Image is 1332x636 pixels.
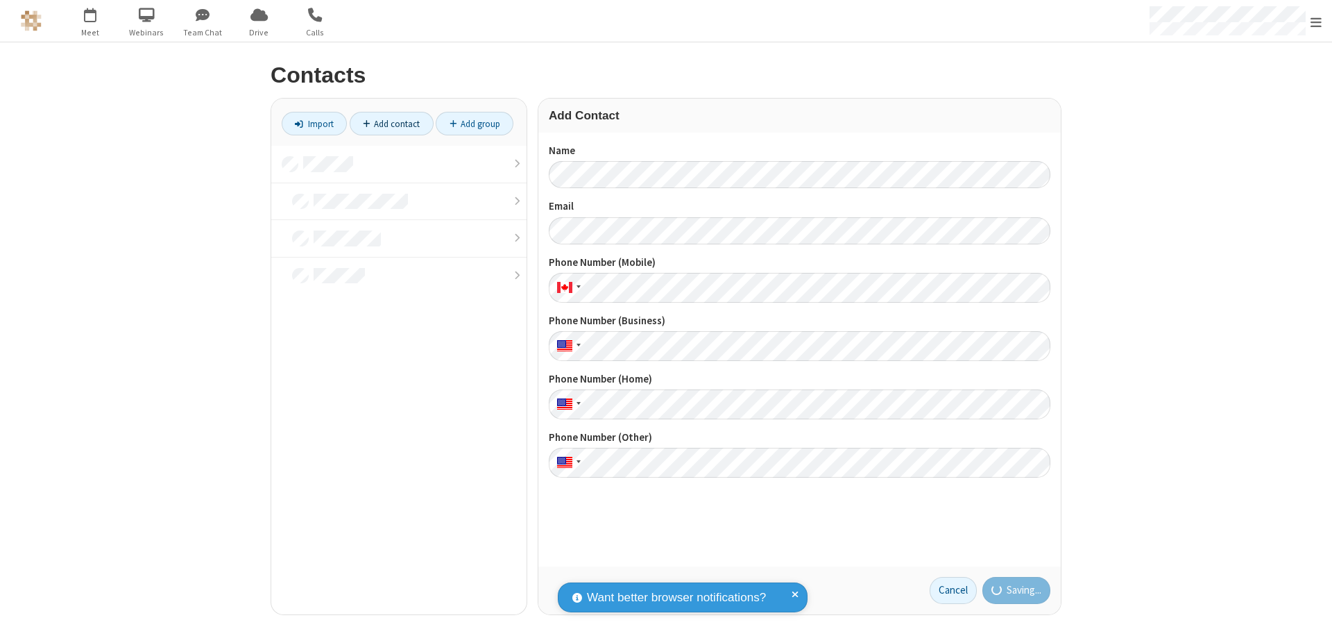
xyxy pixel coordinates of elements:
[21,10,42,31] img: QA Selenium DO NOT DELETE OR CHANGE
[549,313,1050,329] label: Phone Number (Business)
[549,199,1050,215] label: Email
[271,63,1061,87] h2: Contacts
[549,448,585,478] div: United States: + 1
[282,112,347,135] a: Import
[436,112,513,135] a: Add group
[233,26,285,39] span: Drive
[549,109,1050,122] h3: Add Contact
[177,26,229,39] span: Team Chat
[350,112,434,135] a: Add contact
[549,255,1050,271] label: Phone Number (Mobile)
[549,390,585,419] div: United States: + 1
[549,143,1050,159] label: Name
[121,26,173,39] span: Webinars
[982,577,1051,605] button: Saving...
[549,331,585,361] div: United States: + 1
[65,26,117,39] span: Meet
[289,26,341,39] span: Calls
[549,273,585,303] div: Canada: + 1
[930,577,977,605] a: Cancel
[587,589,766,607] span: Want better browser notifications?
[549,430,1050,446] label: Phone Number (Other)
[1007,583,1041,599] span: Saving...
[549,371,1050,387] label: Phone Number (Home)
